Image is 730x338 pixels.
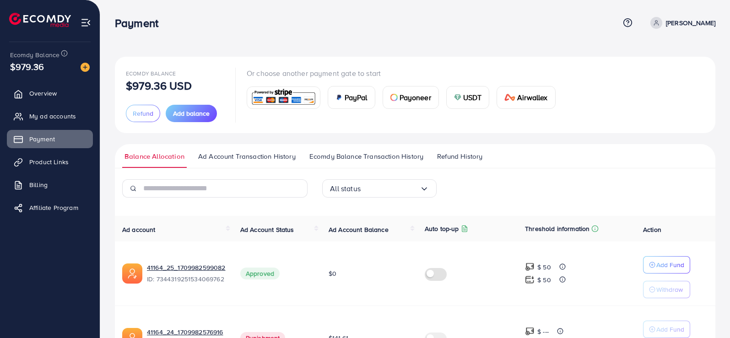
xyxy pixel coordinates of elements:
[7,84,93,102] a: Overview
[29,134,55,144] span: Payment
[643,225,661,234] span: Action
[330,182,361,196] span: All status
[198,151,296,161] span: Ad Account Transaction History
[7,199,93,217] a: Affiliate Program
[81,63,90,72] img: image
[166,105,217,122] button: Add balance
[643,281,690,298] button: Withdraw
[9,13,71,27] img: logo
[643,256,690,274] button: Add Fund
[329,225,389,234] span: Ad Account Balance
[383,86,439,109] a: cardPayoneer
[345,92,368,103] span: PayPal
[691,297,723,331] iframe: Chat
[247,68,563,79] p: Or choose another payment gate to start
[147,274,226,284] span: ID: 7344319251534069762
[525,262,535,272] img: top-up amount
[115,16,166,30] h3: Payment
[643,321,690,338] button: Add Fund
[10,50,59,59] span: Ecomdy Balance
[361,182,420,196] input: Search for option
[656,284,683,295] p: Withdraw
[7,153,93,171] a: Product Links
[497,86,555,109] a: cardAirwallex
[122,225,156,234] span: Ad account
[7,107,93,125] a: My ad accounts
[126,70,176,77] span: Ecomdy Balance
[390,94,398,101] img: card
[240,225,294,234] span: Ad Account Status
[7,130,93,148] a: Payment
[7,176,93,194] a: Billing
[525,223,589,234] p: Threshold information
[437,151,482,161] span: Refund History
[525,327,535,336] img: top-up amount
[147,263,226,272] a: 41164_25_1709982599082
[425,223,459,234] p: Auto top-up
[309,151,423,161] span: Ecomdy Balance Transaction History
[81,17,91,28] img: menu
[666,17,715,28] p: [PERSON_NAME]
[122,263,142,284] img: ic-ads-acc.e4c84228.svg
[537,326,549,337] p: $ ---
[126,105,160,122] button: Refund
[247,86,320,109] a: card
[173,109,210,118] span: Add balance
[335,94,343,101] img: card
[29,157,69,166] span: Product Links
[29,112,76,121] span: My ad accounts
[454,94,461,101] img: card
[126,80,192,91] p: $979.36 USD
[29,89,57,98] span: Overview
[240,268,280,279] span: Approved
[504,94,515,101] img: card
[525,275,535,284] img: top-up amount
[656,259,684,270] p: Add Fund
[517,92,547,103] span: Airwallex
[329,269,336,278] span: $0
[250,88,317,107] img: card
[537,262,551,273] p: $ 50
[446,86,490,109] a: cardUSDT
[29,203,78,212] span: Affiliate Program
[133,109,153,118] span: Refund
[328,86,375,109] a: cardPayPal
[322,179,437,198] div: Search for option
[29,180,48,189] span: Billing
[147,327,223,337] a: 41164_24_1709982576916
[656,324,684,335] p: Add Fund
[647,17,715,29] a: [PERSON_NAME]
[10,60,44,73] span: $979.36
[147,263,226,284] div: <span class='underline'>41164_25_1709982599082</span></br>7344319251534069762
[463,92,482,103] span: USDT
[400,92,431,103] span: Payoneer
[537,274,551,285] p: $ 50
[124,151,184,161] span: Balance Allocation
